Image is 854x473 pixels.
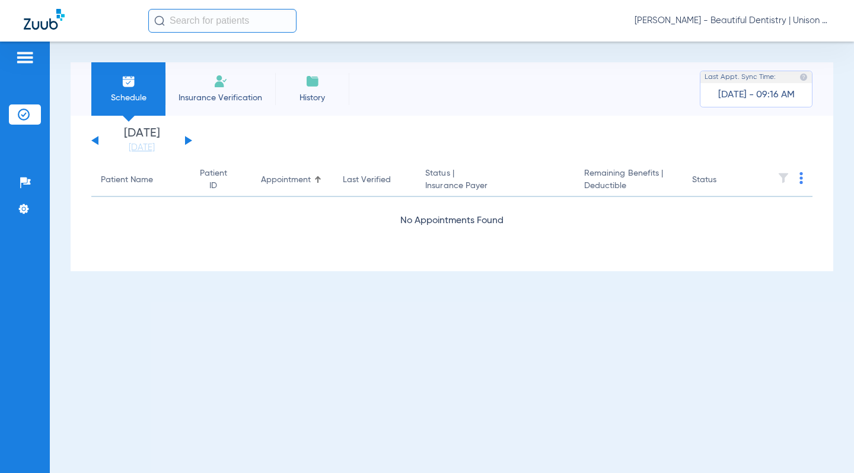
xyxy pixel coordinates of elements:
div: Last Verified [343,174,391,186]
img: group-dot-blue.svg [799,172,803,184]
span: [PERSON_NAME] - Beautiful Dentistry | Unison Dental Group [635,15,830,27]
span: Insurance Payer [425,180,565,192]
iframe: Chat Widget [795,416,854,473]
img: filter.svg [777,172,789,184]
a: [DATE] [106,142,177,154]
div: Patient ID [195,167,231,192]
div: Patient Name [101,174,176,186]
th: Remaining Benefits | [575,164,683,197]
div: Appointment [261,174,324,186]
span: Loading [435,247,470,257]
span: Deductible [584,180,673,192]
img: hamburger-icon [15,50,34,65]
div: Patient Name [101,174,153,186]
div: Patient ID [195,167,242,192]
img: History [305,74,320,88]
span: Insurance Verification [174,92,266,104]
li: [DATE] [106,128,177,154]
div: No Appointments Found [91,214,812,228]
th: Status | [416,164,575,197]
span: History [284,92,340,104]
img: Schedule [122,74,136,88]
img: Search Icon [154,15,165,26]
div: Appointment [261,174,311,186]
img: Zuub Logo [24,9,65,30]
span: [DATE] - 09:16 AM [718,89,795,101]
img: Manual Insurance Verification [213,74,228,88]
th: Status [683,164,763,197]
input: Search for patients [148,9,297,33]
img: last sync help info [799,73,808,81]
span: Schedule [100,92,157,104]
span: Last Appt. Sync Time: [705,71,776,83]
div: Last Verified [343,174,407,186]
